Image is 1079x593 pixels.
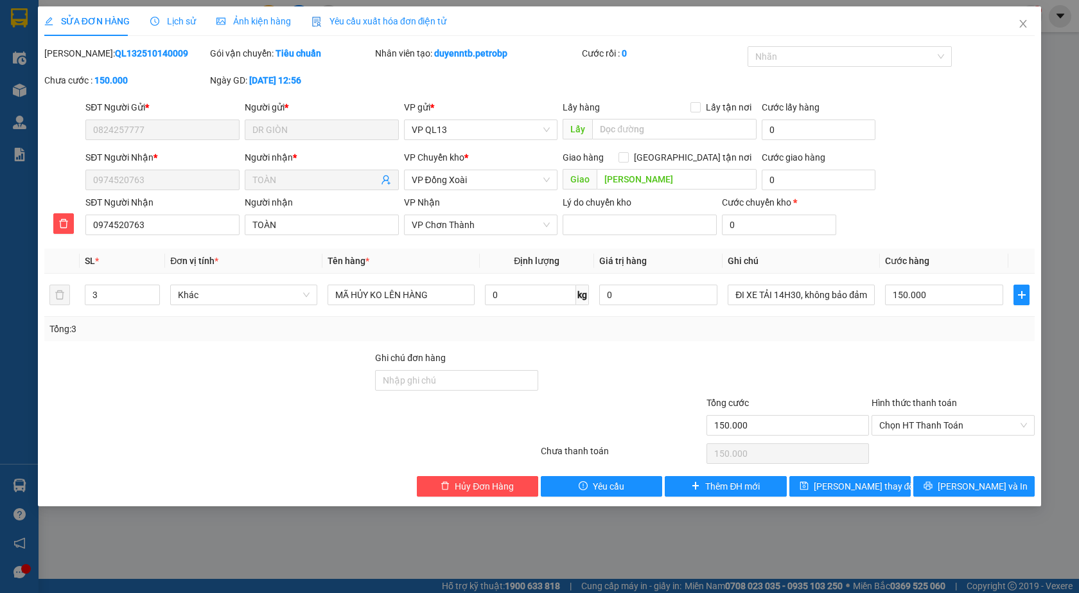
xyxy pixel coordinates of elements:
[85,195,240,209] div: SĐT Người Nhận
[245,100,399,114] div: Người gửi
[311,17,322,27] img: icon
[762,102,820,112] label: Cước lấy hàng
[44,17,53,26] span: edit
[44,73,207,87] div: Chưa cước :
[404,195,558,209] div: VP Nhận
[311,16,447,26] span: Yêu cầu xuất hóa đơn điện tử
[375,370,538,391] input: Ghi chú đơn hàng
[49,285,70,305] button: delete
[1013,285,1030,305] button: plus
[178,285,310,305] span: Khác
[455,479,514,493] span: Hủy Đơn Hàng
[789,476,911,497] button: save[PERSON_NAME] thay đổi
[375,46,579,60] div: Nhân viên tạo:
[563,195,717,209] div: Lý do chuyển kho
[800,481,809,491] span: save
[599,256,647,266] span: Giá trị hàng
[814,479,917,493] span: [PERSON_NAME] thay đổi
[722,195,836,209] div: Cước chuyển kho
[210,73,373,87] div: Ngày GD:
[49,322,417,336] div: Tổng: 3
[434,48,507,58] b: duyenntb.petrobp
[723,249,880,274] th: Ghi chú
[705,479,760,493] span: Thêm ĐH mới
[276,48,321,58] b: Tiêu chuẩn
[245,150,399,164] div: Người nhận
[629,150,757,164] span: [GEOGRAPHIC_DATA] tận nơi
[115,48,188,58] b: QL132510140009
[563,152,604,163] span: Giao hàng
[622,48,627,58] b: 0
[85,150,240,164] div: SĐT Người Nhận
[762,170,876,190] input: Cước giao hàng
[597,169,757,190] input: Dọc đường
[249,75,301,85] b: [DATE] 12:56
[1014,290,1029,300] span: plus
[762,152,825,163] label: Cước giao hàng
[381,175,391,185] span: user-add
[701,100,757,114] span: Lấy tận nơi
[924,481,933,491] span: printer
[665,476,786,497] button: plusThêm ĐH mới
[328,256,369,266] span: Tên hàng
[94,75,128,85] b: 150.000
[514,256,559,266] span: Định lượng
[404,100,558,114] div: VP gửi
[417,476,538,497] button: deleteHủy Đơn Hàng
[592,119,757,139] input: Dọc đường
[412,120,550,139] span: VP QL13
[541,476,662,497] button: exclamation-circleYêu cầu
[593,479,624,493] span: Yêu cầu
[579,481,588,491] span: exclamation-circle
[245,195,399,209] div: Người nhận
[85,100,240,114] div: SĐT Người Gửi
[938,479,1028,493] span: [PERSON_NAME] và In
[691,481,700,491] span: plus
[563,102,600,112] span: Lấy hàng
[563,119,592,139] span: Lấy
[210,46,373,60] div: Gói vận chuyển:
[404,152,464,163] span: VP Chuyển kho
[441,481,450,491] span: delete
[728,285,875,305] input: Ghi Chú
[539,444,705,466] div: Chưa thanh toán
[44,16,130,26] span: SỬA ĐƠN HÀNG
[328,285,475,305] input: VD: Bàn, Ghế
[576,285,589,305] span: kg
[762,119,876,140] input: Cước lấy hàng
[216,16,291,26] span: Ảnh kiện hàng
[412,215,550,235] span: VP Chơn Thành
[1018,19,1028,29] span: close
[885,256,929,266] span: Cước hàng
[412,170,550,190] span: VP Đồng Xoài
[872,398,957,408] label: Hình thức thanh toán
[85,256,95,266] span: SL
[54,218,73,229] span: delete
[375,353,446,363] label: Ghi chú đơn hàng
[706,398,749,408] span: Tổng cước
[582,46,745,60] div: Cước rồi :
[53,213,74,234] button: delete
[913,476,1035,497] button: printer[PERSON_NAME] và In
[563,169,597,190] span: Giao
[1005,6,1041,42] button: Close
[150,16,196,26] span: Lịch sử
[170,256,218,266] span: Đơn vị tính
[216,17,225,26] span: picture
[879,416,1027,435] span: Chọn HT Thanh Toán
[44,46,207,60] div: [PERSON_NAME]:
[150,17,159,26] span: clock-circle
